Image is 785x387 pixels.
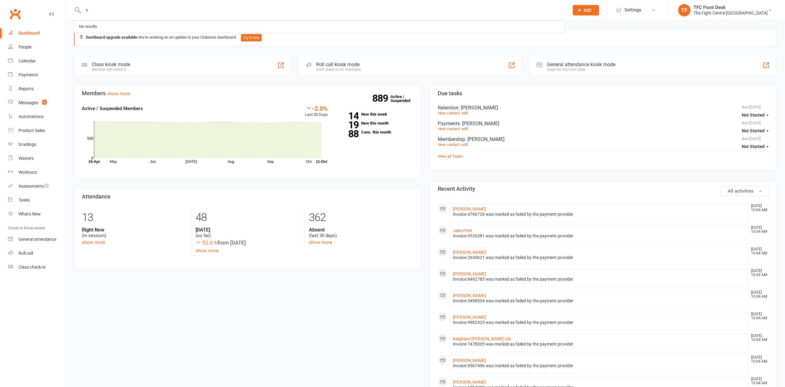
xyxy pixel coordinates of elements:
div: What's New [19,211,41,216]
span: Not Started [742,128,765,133]
a: [PERSON_NAME] [453,271,486,276]
h3: Members [82,90,413,96]
span: : [PERSON_NAME] [460,121,499,126]
a: [PERSON_NAME] [453,358,486,363]
a: view contact [438,111,460,115]
div: Invoice 9982423 was marked as failed by the payment provider [453,320,746,325]
div: Invoice 8492783 was marked as failed by the payment provider [453,277,746,282]
div: Last 30 Days [305,105,328,118]
div: Invoice 0498304 was marked as failed by the payment provider [453,298,746,304]
time: [DATE] 10:04 AM [748,355,768,364]
a: Calendar [8,54,65,68]
div: Calendar [19,58,36,63]
div: Invoice 4766726 was marked as failed by the payment provider [453,212,746,217]
a: Jake Print [453,228,472,233]
h3: Due tasks [438,90,769,96]
span: Settings [624,3,641,17]
a: Reports [8,82,65,96]
a: Waivers [8,151,65,165]
a: 889Active / Suspended [390,90,418,107]
a: view contact [438,126,460,131]
span: 8 [42,100,47,105]
div: 362 [309,208,413,227]
div: (so far) [196,227,299,239]
a: Product Sales [8,124,65,138]
strong: Absent [309,227,413,233]
a: 14New this week [337,112,413,116]
span: Add [584,8,591,13]
span: Not Started [742,144,765,149]
div: Assessments [19,184,49,189]
button: All activities [721,186,769,196]
div: Invoice 8567496 was marked as failed by the payment provider [453,363,746,368]
div: No results [77,22,99,31]
strong: [DATE] [196,227,299,233]
div: Class kiosk mode [92,62,130,67]
div: 48 [196,208,299,227]
div: Messages [19,100,38,105]
a: People [8,40,65,54]
a: Dashboard [8,26,65,40]
div: General attendance kiosk mode [547,62,615,67]
span: All activities [728,188,753,194]
button: Not Started [742,109,769,121]
div: Automations [19,114,44,119]
time: [DATE] 10:04 AM [748,291,768,299]
button: Try it now [241,34,262,41]
a: What's New [8,207,65,221]
strong: Dashboard upgrade available: [86,35,138,40]
div: Roll call [19,251,33,256]
a: edit [462,142,468,147]
button: Not Started [742,141,769,152]
div: Waivers [19,156,34,161]
div: Roll call kiosk mode [316,62,361,67]
div: Retention [438,105,769,111]
div: Membership [438,136,769,142]
a: [PERSON_NAME] [453,315,486,320]
a: show more [309,240,332,245]
strong: Right Now [82,227,186,233]
a: [PERSON_NAME] [453,250,486,255]
div: (last 30 days) [309,227,413,239]
a: Tasks [8,193,65,207]
a: General attendance kiosk mode [8,232,65,246]
time: [DATE] 10:04 AM [748,312,768,320]
strong: 19 [337,120,359,130]
a: [PERSON_NAME] [453,380,486,385]
div: Invoice 2630621 was marked as failed by the payment provider [453,255,746,260]
span: : [PERSON_NAME] [458,105,498,111]
div: Reports [19,86,34,91]
a: Automations [8,110,65,124]
a: Payments [8,68,65,82]
div: Payments [19,72,38,77]
a: edit [462,126,468,131]
div: Staff check-in for members [316,67,361,72]
time: [DATE] 10:04 AM [748,334,768,342]
button: Not Started [742,125,769,136]
span: Not Started [742,113,765,117]
div: People [19,45,32,49]
div: -2.0% [305,105,328,112]
div: General attendance [19,237,56,242]
div: Payments [438,121,769,126]
h3: Recent Activity [438,186,769,192]
a: 88Canx. this month [337,130,413,134]
a: Messages 8 [8,96,65,110]
input: Search... [82,6,565,15]
a: Keighlani [PERSON_NAME] olo [453,336,511,341]
div: 13 [82,208,186,227]
div: Member self check-in [92,67,130,72]
a: view contact [438,142,460,147]
div: Gradings [19,142,36,147]
a: Workouts [8,165,65,179]
div: Invoice 0526381 was marked as failed by the payment provider [453,233,746,239]
a: show more [82,240,105,245]
strong: 889 [372,94,390,103]
div: Class check-in [19,265,46,270]
strong: 88 [337,129,359,138]
div: Dashboard [19,31,40,36]
a: edit [462,111,468,115]
time: [DATE] 10:04 AM [748,269,768,277]
time: [DATE] 10:04 AM [748,247,768,255]
div: TFC Front Desk [694,5,768,10]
